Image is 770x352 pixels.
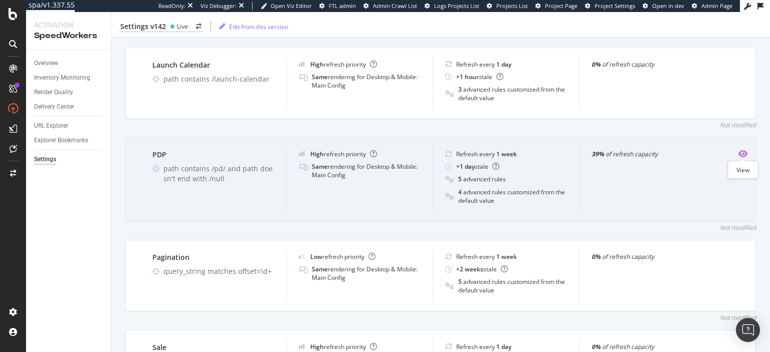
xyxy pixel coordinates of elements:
div: Explorer Bookmarks [34,135,88,146]
a: Admin Crawl List [363,2,417,10]
div: Settings [34,154,56,165]
div: Refresh every [456,60,511,69]
a: Overview [34,58,104,69]
div: ReadOnly: [158,2,185,10]
div: Settings v142 [120,22,166,32]
div: Not modified [720,223,756,232]
img: cRr4yx4cyByr8BeLxltRlzBPIAAAAAElFTkSuQmCC [299,151,305,156]
span: Admin Page [701,2,732,10]
span: FTL admin [329,2,356,10]
a: Project Page [535,2,577,10]
div: stale [456,162,499,171]
img: cRr4yx4cyByr8BeLxltRlzBPIAAAAAElFTkSuQmCC [299,62,305,67]
div: Not modified [720,313,756,322]
img: cRr4yx4cyByr8BeLxltRlzBPIAAAAAElFTkSuQmCC [299,344,305,349]
div: refresh priority [310,60,377,69]
div: Viz Debugger: [201,2,237,10]
a: Logs Projects List [425,2,479,10]
div: Edit from this version [229,22,288,31]
b: 1 day [496,60,511,69]
a: Open in dev [643,2,684,10]
a: Settings [34,154,104,165]
div: URL Explorer [34,121,68,131]
div: refresh priority [310,150,377,158]
div: advanced rules customized from the default value [458,85,567,102]
div: Refresh every [456,342,511,351]
b: + 1 hour [456,73,479,81]
a: Project Settings [585,2,635,10]
div: Open Intercom Messenger [736,318,760,342]
span: Open in dev [652,2,684,10]
a: Delivery Center [34,102,104,112]
b: Low [310,252,322,261]
div: Render Quality [34,87,73,98]
img: Yo1DZTjnOBfEZTkXj00cav03WZSR3qnEnDcAAAAASUVORK5CYII= [299,254,305,259]
div: eye [738,150,747,158]
span: Project Page [545,2,577,10]
div: Not modified [720,121,756,129]
a: Inventory Monitoring [34,73,104,83]
div: SpeedWorkers [34,30,103,42]
div: stale [456,265,508,273]
b: 1 week [496,150,517,158]
b: 5 [458,277,462,286]
div: rendering for Desktop & Mobile: Main Config [312,162,421,179]
span: Admin Crawl List [373,2,417,10]
strong: 0% [592,342,601,351]
strong: 0% [592,252,601,261]
b: 1 day [496,342,511,351]
div: Refresh every [456,150,517,158]
span: Project Settings [595,2,635,10]
div: PDP [152,150,274,160]
strong: 39% [592,150,604,158]
b: 4 [458,188,462,196]
div: advanced rules customized from the default value [458,277,567,294]
b: Same [312,162,328,171]
div: Activation [34,20,103,30]
a: Open Viz Editor [261,2,312,10]
b: 5 [458,175,462,183]
div: Delivery Center [34,102,74,112]
span: Logs Projects List [434,2,479,10]
a: URL Explorer [34,121,104,131]
b: High [310,60,324,69]
b: 1 week [496,252,517,261]
div: refresh priority [310,342,377,351]
div: advanced rules customized from the default value [458,188,567,205]
div: Overview [34,58,58,69]
div: Live [177,22,188,31]
b: Same [312,265,328,273]
div: advanced rules [458,175,506,183]
div: query_string matches offset=\d+ [163,266,274,276]
b: + 2 weeks [456,265,483,273]
span: Projects List [496,2,528,10]
div: Launch Calendar [152,60,274,70]
a: FTL admin [319,2,356,10]
b: + 1 day [456,162,475,171]
span: Open Viz Editor [271,2,312,10]
div: arrow-right-arrow-left [196,24,202,30]
button: Edit from this version [215,19,288,35]
a: Admin Page [692,2,732,10]
div: rendering for Desktop & Mobile: Main Config [312,73,421,90]
b: High [310,150,324,158]
div: stale [456,73,503,81]
div: path contains /pd/ and path doesn't end with /null [163,164,274,184]
div: path contains /launch-calendar [163,74,274,84]
div: of refresh capacity [592,150,713,158]
div: of refresh capacity [592,252,713,261]
strong: 0% [592,60,601,69]
div: rendering for Desktop & Mobile: Main Config [312,265,421,282]
a: Projects List [487,2,528,10]
div: of refresh capacity [592,60,713,69]
b: High [310,342,324,351]
div: Pagination [152,252,274,262]
a: Render Quality [34,87,104,98]
b: Same [312,73,328,81]
div: refresh priority [310,252,375,261]
div: Inventory Monitoring [34,73,90,83]
div: Refresh every [456,252,517,261]
b: 3 [458,85,462,94]
a: Explorer Bookmarks [34,135,104,146]
div: View [728,161,758,179]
